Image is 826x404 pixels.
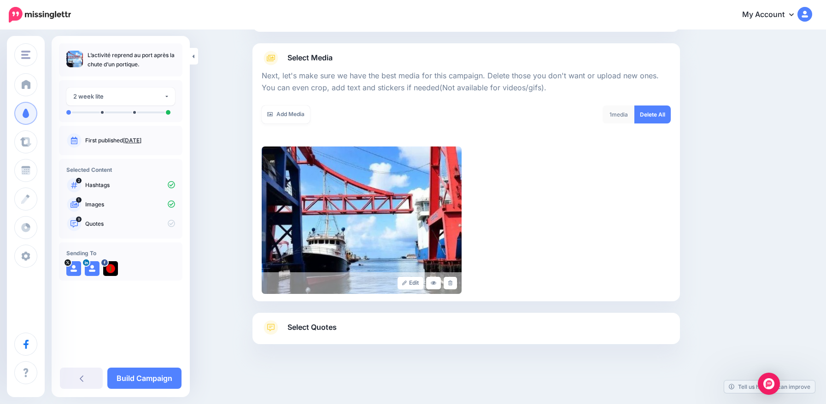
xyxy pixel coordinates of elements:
img: 83d6ec600953b4022f7abe58b94c535e_thumb.jpg [66,51,83,67]
a: Tell us how we can improve [724,381,815,393]
div: media [603,105,635,123]
span: 9 [76,217,82,222]
a: Select Quotes [262,320,671,344]
img: user_default_image.png [66,261,81,276]
span: 2 [76,178,82,183]
img: 474871652_1172320894900914_7635307436973398141_n-bsa152193.jpg [103,261,118,276]
span: Select Media [287,52,333,64]
img: user_default_image.png [85,261,100,276]
span: Select Quotes [287,321,337,334]
a: [DATE] [123,137,141,144]
a: Delete All [634,105,671,123]
a: My Account [733,4,812,26]
p: Images [85,200,175,209]
span: 1 [609,111,612,118]
p: Hashtags [85,181,175,189]
div: 2 week lite [73,91,164,102]
button: 2 week lite [66,88,175,105]
p: Quotes [85,220,175,228]
h4: Selected Content [66,166,175,173]
p: L’activité reprend au port après la chute d’un portique. [88,51,175,69]
div: Select Media [262,65,671,294]
a: Add Media [262,105,310,123]
img: menu.png [21,51,30,59]
a: Select Media [262,51,671,65]
a: Edit [398,277,424,289]
p: Next, let's make sure we have the best media for this campaign. Delete those you don't want or up... [262,70,671,94]
img: 83d6ec600953b4022f7abe58b94c535e_large.jpg [262,146,462,294]
div: Open Intercom Messenger [758,373,780,395]
h4: Sending To [66,250,175,257]
img: Missinglettr [9,7,71,23]
p: First published [85,136,175,145]
span: 1 [76,197,82,203]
